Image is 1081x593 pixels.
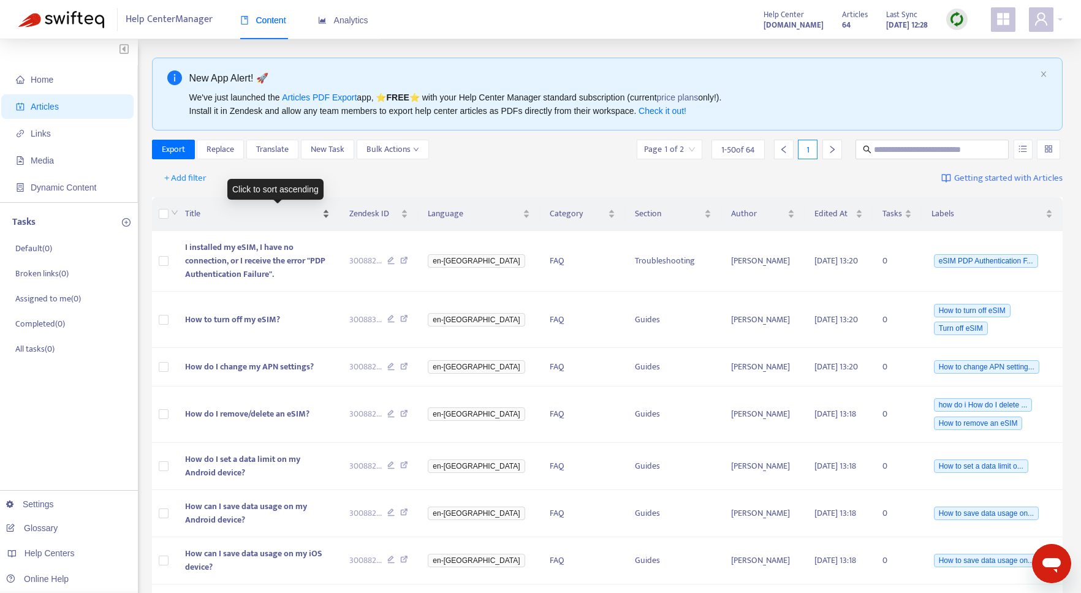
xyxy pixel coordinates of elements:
[122,218,131,227] span: plus-circle
[540,292,626,348] td: FAQ
[814,360,858,374] span: [DATE] 13:20
[931,207,1043,221] span: Labels
[934,304,1011,317] span: How to turn off eSIM
[185,360,314,374] span: How do I change my APN settings?
[996,12,1011,26] span: appstore
[873,537,922,584] td: 0
[282,93,357,102] a: Articles PDF Export
[721,537,805,584] td: [PERSON_NAME]
[185,407,309,421] span: How do I remove/delete an eSIM?
[31,156,54,165] span: Media
[318,16,327,25] span: area-chart
[625,231,721,292] td: Troubleshooting
[886,18,928,32] strong: [DATE] 12:28
[540,387,626,443] td: FAQ
[413,146,419,153] span: down
[779,145,788,154] span: left
[625,537,721,584] td: Guides
[540,348,626,387] td: FAQ
[16,183,25,192] span: container
[16,102,25,111] span: account-book
[197,140,244,159] button: Replace
[941,168,1063,188] a: Getting started with Articles
[873,292,922,348] td: 0
[540,231,626,292] td: FAQ
[152,140,195,159] button: Export
[6,523,58,533] a: Glossary
[814,207,853,221] span: Edited At
[814,553,856,567] span: [DATE] 13:18
[882,207,902,221] span: Tasks
[16,156,25,165] span: file-image
[301,140,354,159] button: New Task
[339,197,419,231] th: Zendesk ID
[934,398,1033,412] span: how do i How do I delete ...
[386,93,409,102] b: FREE
[721,143,755,156] span: 1 - 50 of 64
[934,417,1023,430] span: How to remove an eSIM
[873,231,922,292] td: 0
[540,443,626,490] td: FAQ
[625,197,721,231] th: Section
[625,348,721,387] td: Guides
[189,91,1036,118] div: We've just launched the app, ⭐ ⭐️ with your Help Center Manager standard subscription (current on...
[175,197,339,231] th: Title
[428,459,525,473] span: en-[GEOGRAPHIC_DATA]
[1014,140,1033,159] button: unordered-list
[934,360,1039,374] span: How to change APN setting...
[731,207,785,221] span: Author
[625,443,721,490] td: Guides
[15,317,65,330] p: Completed ( 0 )
[207,143,234,156] span: Replace
[318,15,368,25] span: Analytics
[31,129,51,138] span: Links
[814,312,858,327] span: [DATE] 13:20
[934,507,1039,520] span: How to save data usage on...
[6,499,54,509] a: Settings
[428,554,525,567] span: en-[GEOGRAPHIC_DATA]
[639,106,686,116] a: Check it out!
[227,179,324,200] div: Click to sort ascending
[164,171,207,186] span: + Add filter
[873,490,922,537] td: 0
[764,18,824,32] strong: [DOMAIN_NAME]
[349,459,382,473] span: 300882 ...
[311,143,344,156] span: New Task
[246,140,298,159] button: Translate
[814,506,856,520] span: [DATE] 13:18
[185,452,300,480] span: How do I set a data limit on my Android device?
[934,322,988,335] span: Turn off eSIM
[185,546,322,574] span: How can I save data usage on my iOS device?
[366,143,419,156] span: Bulk Actions
[814,254,858,268] span: [DATE] 13:20
[540,490,626,537] td: FAQ
[428,207,520,221] span: Language
[814,407,856,421] span: [DATE] 13:18
[934,554,1039,567] span: How to save data usage on...
[31,183,96,192] span: Dynamic Content
[349,407,382,421] span: 300882 ...
[1018,145,1027,153] span: unordered-list
[721,197,805,231] th: Author
[428,313,525,327] span: en-[GEOGRAPHIC_DATA]
[721,231,805,292] td: [PERSON_NAME]
[240,15,286,25] span: Content
[185,499,307,527] span: How can I save data usage on my Android device?
[155,168,216,188] button: + Add filter
[949,12,965,27] img: sync.dc5367851b00ba804db3.png
[721,387,805,443] td: [PERSON_NAME]
[185,207,320,221] span: Title
[349,554,382,567] span: 300882 ...
[625,292,721,348] td: Guides
[721,443,805,490] td: [PERSON_NAME]
[15,242,52,255] p: Default ( 0 )
[886,8,917,21] span: Last Sync
[1032,544,1071,583] iframe: Button to launch messaging window
[954,172,1063,186] span: Getting started with Articles
[12,215,36,230] p: Tasks
[15,267,69,280] p: Broken links ( 0 )
[167,70,182,85] span: info-circle
[357,140,429,159] button: Bulk Actionsdown
[349,360,382,374] span: 300882 ...
[721,348,805,387] td: [PERSON_NAME]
